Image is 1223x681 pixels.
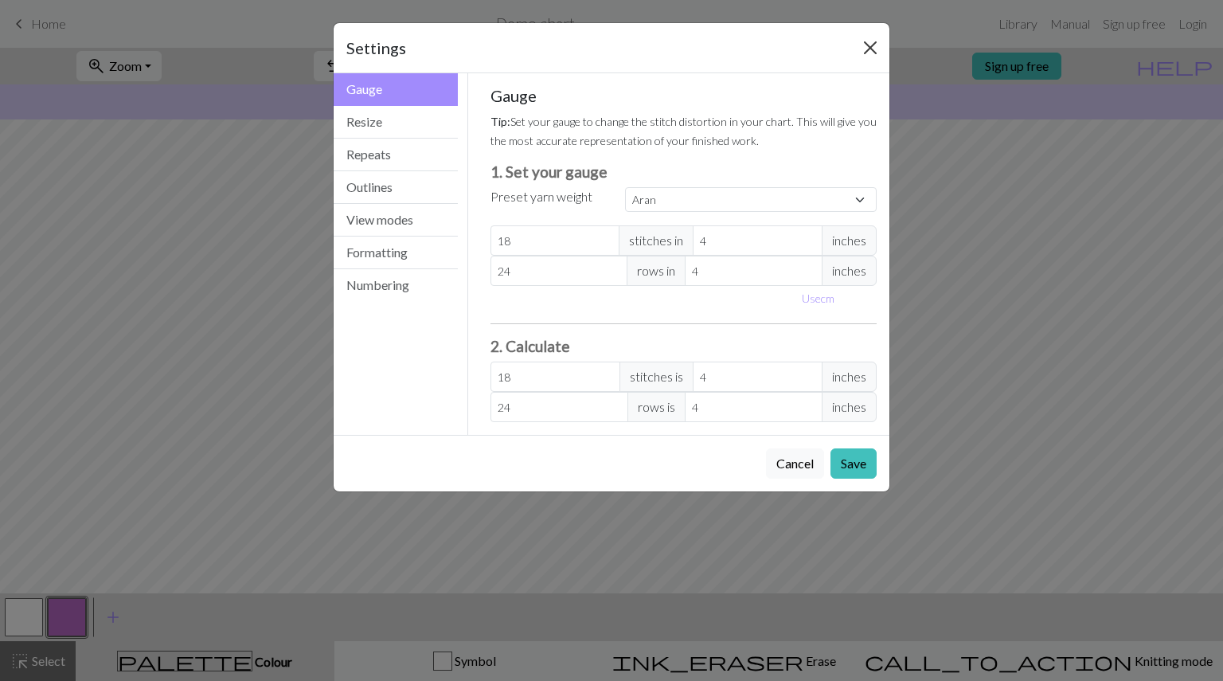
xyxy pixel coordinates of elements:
[490,115,877,147] small: Set your gauge to change the stitch distortion in your chart. This will give you the most accurat...
[490,187,592,206] label: Preset yarn weight
[619,362,694,392] span: stitches is
[766,448,824,479] button: Cancel
[490,115,510,128] strong: Tip:
[334,171,458,204] button: Outlines
[334,237,458,269] button: Formatting
[334,269,458,301] button: Numbering
[822,392,877,422] span: inches
[830,448,877,479] button: Save
[346,36,406,60] h5: Settings
[334,73,458,106] button: Gauge
[822,362,877,392] span: inches
[822,256,877,286] span: inches
[858,35,883,61] button: Close
[627,256,686,286] span: rows in
[334,204,458,237] button: View modes
[490,337,877,355] h3: 2. Calculate
[334,139,458,171] button: Repeats
[822,225,877,256] span: inches
[334,106,458,139] button: Resize
[619,225,694,256] span: stitches in
[795,286,842,311] button: Usecm
[490,162,877,181] h3: 1. Set your gauge
[490,86,877,105] h5: Gauge
[627,392,686,422] span: rows is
